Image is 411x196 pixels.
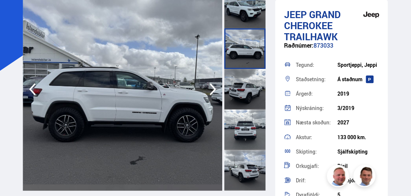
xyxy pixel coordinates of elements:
[337,120,379,125] div: 2027
[337,134,379,140] div: 133 000 km.
[284,42,379,56] div: 873033
[337,105,379,111] div: 3/2019
[296,77,337,82] div: Staðsetning:
[284,8,307,21] span: Jeep
[296,106,337,111] div: Nýskráning:
[296,120,337,125] div: Næsta skoðun:
[296,62,337,68] div: Tegund:
[296,135,337,140] div: Akstur:
[337,163,379,169] div: Dísil
[296,149,337,154] div: Skipting:
[337,62,379,68] div: Sportjeppi, Jeppi
[284,41,313,49] span: Raðnúmer:
[328,166,350,188] img: siFngHWaQ9KaOqBr.png
[337,91,379,97] div: 2019
[337,76,379,82] div: Á staðnum
[360,6,382,24] img: brand logo
[6,3,28,25] button: Opna LiveChat spjallviðmót
[355,166,377,188] img: FbJEzSuNWCJXmdc-.webp
[296,91,337,96] div: Árgerð:
[337,149,379,155] div: Sjálfskipting
[284,8,341,43] span: Grand Cherokee TRAILHAWK
[296,178,337,183] div: Drif:
[296,164,337,169] div: Orkugjafi:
